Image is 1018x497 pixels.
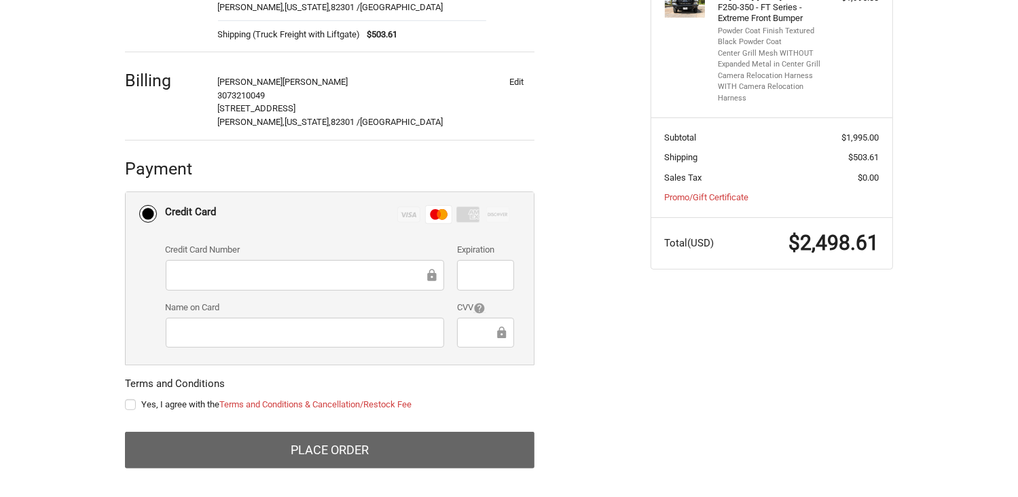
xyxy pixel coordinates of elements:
[331,2,361,12] span: 82301 /
[285,2,331,12] span: [US_STATE],
[789,231,879,255] span: $2,498.61
[361,2,443,12] span: [GEOGRAPHIC_DATA]
[331,117,361,127] span: 82301 /
[285,117,331,127] span: [US_STATE],
[719,26,822,48] li: Powder Coat Finish Textured Black Powder Coat
[858,172,879,183] span: $0.00
[950,432,1018,497] iframe: Chat Widget
[218,117,285,127] span: [PERSON_NAME],
[283,77,348,87] span: [PERSON_NAME]
[166,301,444,314] label: Name on Card
[125,158,204,179] h2: Payment
[141,399,412,409] span: Yes, I agree with the
[125,432,534,468] button: Place Order
[719,71,822,105] li: Camera Relocation Harness WITH Camera Relocation Harness
[125,70,204,91] h2: Billing
[719,48,822,71] li: Center Grill Mesh WITHOUT Expanded Metal in Center Grill
[361,117,443,127] span: [GEOGRAPHIC_DATA]
[665,192,749,202] a: Promo/Gift Certificate
[218,2,285,12] span: [PERSON_NAME],
[125,376,225,398] legend: Terms and Conditions
[665,152,698,162] span: Shipping
[842,132,879,143] span: $1,995.00
[665,132,697,143] span: Subtotal
[218,28,361,41] span: Shipping (Truck Freight with Liftgate)
[361,28,398,41] span: $503.61
[218,77,283,87] span: [PERSON_NAME]
[166,201,217,223] div: Credit Card
[218,103,296,113] span: [STREET_ADDRESS]
[219,399,412,409] a: Terms and Conditions & Cancellation/Restock Fee
[849,152,879,162] span: $503.61
[665,237,714,249] span: Total (USD)
[457,301,513,314] label: CVV
[166,243,444,257] label: Credit Card Number
[499,72,534,91] button: Edit
[457,243,513,257] label: Expiration
[665,172,702,183] span: Sales Tax
[218,90,266,100] span: 3073210049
